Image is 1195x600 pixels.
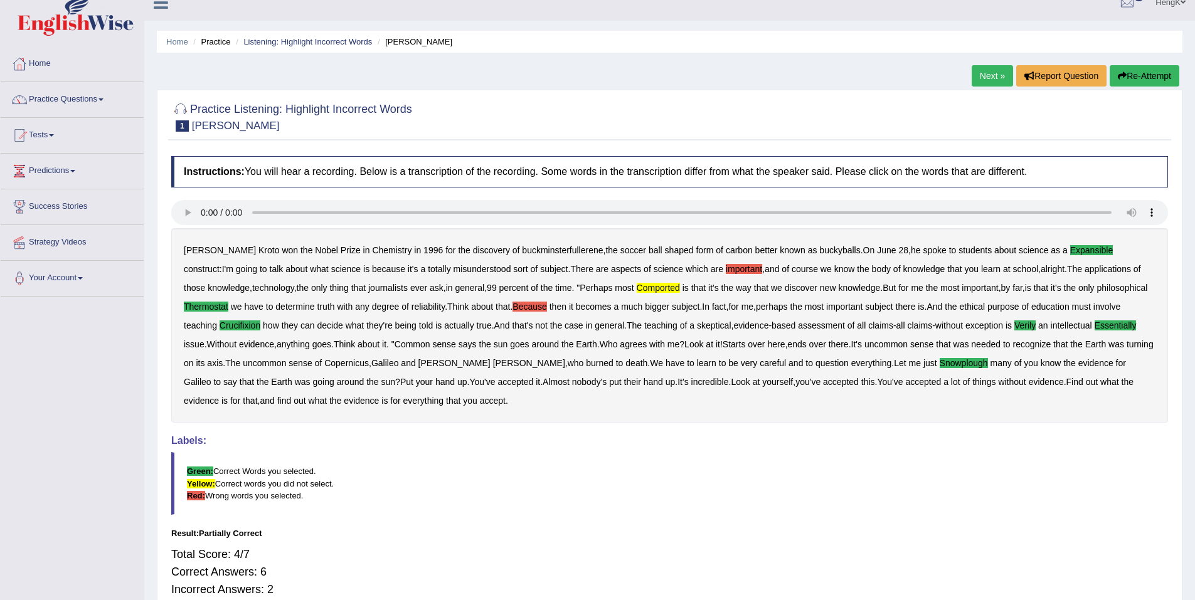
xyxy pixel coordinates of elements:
b: The [627,320,642,330]
b: of [513,245,520,255]
b: recognize [1013,339,1051,349]
b: Earth [576,339,597,349]
b: knowledge [838,283,880,293]
b: Perhaps [580,283,612,293]
b: the [297,283,309,293]
b: for [898,283,908,293]
b: alright [1041,264,1065,274]
b: construct [184,264,220,274]
b: true [477,320,492,330]
b: ask [430,283,443,293]
b: soccer [620,245,646,255]
b: to [260,264,267,274]
b: you [965,264,979,274]
b: determine [275,302,314,312]
b: it [382,339,386,349]
a: Predictions [1,154,144,185]
b: Copernicus [324,358,369,368]
b: it's [708,283,719,293]
b: science [331,264,361,274]
b: to [616,358,624,368]
b: shaped [665,245,694,255]
b: exception [965,320,1003,330]
b: verily [1014,320,1036,330]
b: [PERSON_NAME] [184,245,256,255]
b: be [728,358,738,368]
b: totally [428,264,451,274]
b: But [883,283,896,293]
b: very [741,358,757,368]
b: that [351,283,366,293]
b: are [596,264,608,274]
b: essentially [1095,320,1137,330]
b: what [310,264,329,274]
b: 1996 [423,245,443,255]
b: way [736,283,752,293]
b: much [621,302,642,312]
b: of [716,245,723,255]
b: science [1019,245,1048,255]
b: June [877,245,896,255]
b: me [667,339,679,349]
b: 28 [898,245,908,255]
b: only [1078,283,1095,293]
b: to [805,358,813,368]
b: learn [981,264,1001,274]
b: and [765,264,779,274]
b: they [282,320,298,330]
b: that [1053,339,1068,349]
b: uncommon [864,339,908,349]
b: Who [600,339,618,349]
b: the [550,320,562,330]
b: the [945,302,957,312]
b: careful [760,358,786,368]
a: Strategy Videos [1,225,144,256]
b: there [896,302,916,312]
b: ball [649,245,662,255]
b: is [1006,320,1012,330]
b: have [666,358,684,368]
b: issue [184,339,204,349]
b: sun [494,339,508,349]
b: the [857,264,869,274]
b: burned [586,358,613,368]
b: that [947,264,962,274]
b: bigger [645,302,669,312]
b: body [872,264,891,274]
b: Without [207,339,236,349]
b: at [1003,264,1011,274]
b: for [728,302,738,312]
b: the [926,283,938,293]
b: the [1070,339,1082,349]
b: subject [672,302,699,312]
b: fact [712,302,726,312]
b: sort [513,264,528,274]
b: In [702,302,709,312]
b: claims [907,320,932,330]
b: education [1031,302,1070,312]
b: a [689,320,694,330]
b: We [650,358,663,368]
b: says [459,339,477,349]
b: carbon [726,245,753,255]
b: for [445,245,455,255]
b: a [613,302,619,312]
b: not [535,320,547,330]
b: me [741,302,753,312]
b: that [754,283,768,293]
b: of [680,320,688,330]
b: was [953,339,969,349]
b: Starts [723,339,746,349]
b: uncommon [243,358,286,368]
b: goes [510,339,529,349]
b: of [893,264,901,274]
b: Think [447,302,469,312]
b: sense [432,339,455,349]
b: philosophical [1097,283,1148,293]
b: 99 [487,283,497,293]
b: decide [317,320,343,330]
b: of [1021,302,1029,312]
b: discover [785,283,817,293]
b: goes [312,339,331,349]
b: Let [894,358,906,368]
